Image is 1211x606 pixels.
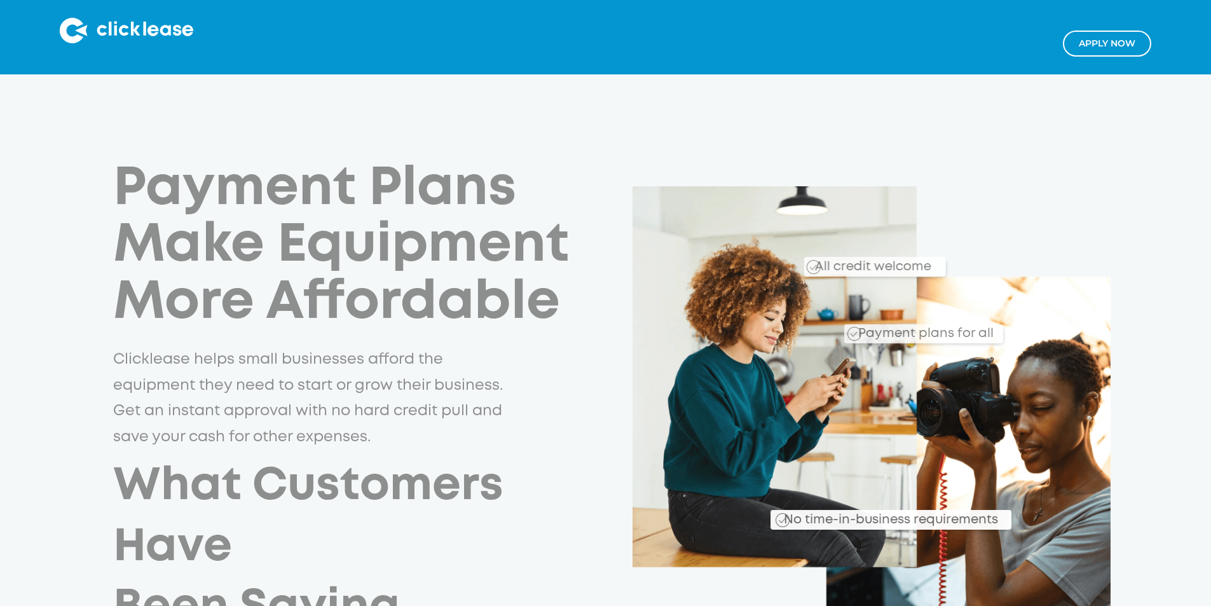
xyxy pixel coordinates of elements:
div: Payment plans for all [853,317,994,343]
img: Checkmark_callout [807,260,821,274]
h1: Payment Plans Make Equipment More Affordable [113,162,594,332]
div: No time-in-business requirements [711,498,1011,530]
div: All credit welcome [764,249,945,277]
a: Apply NOw [1063,31,1151,57]
img: Clicklease logo [60,18,193,43]
p: Clicklease helps small businesses afford the equipment they need to start or grow their business.... [113,347,510,450]
img: Checkmark_callout [776,513,790,527]
img: Checkmark_callout [847,327,861,341]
